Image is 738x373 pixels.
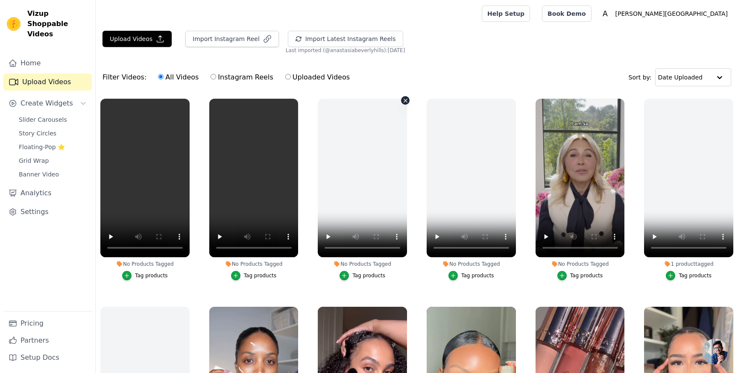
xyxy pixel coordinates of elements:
div: Tag products [679,272,712,279]
label: All Videos [158,72,199,83]
a: Upload Videos [3,73,92,91]
p: [PERSON_NAME][GEOGRAPHIC_DATA] [612,6,731,21]
span: Banner Video [19,170,59,179]
span: Last imported (@ anastasiabeverlyhills ): [DATE] [286,47,405,54]
input: All Videos [158,74,164,79]
button: Tag products [448,271,494,280]
button: Video Delete [401,96,410,105]
a: Analytics [3,185,92,202]
a: Pricing [3,315,92,332]
span: Slider Carousels [19,115,67,124]
div: Filter Videos: [102,68,354,87]
a: Slider Carousels [14,114,92,126]
button: Tag products [340,271,385,280]
button: Tag products [122,271,168,280]
span: Create Widgets [20,98,73,109]
a: Open chat [702,339,728,364]
a: Book Demo [542,6,591,22]
div: No Products Tagged [427,261,516,267]
div: No Products Tagged [536,261,625,267]
div: Tag products [570,272,603,279]
a: Grid Wrap [14,155,92,167]
input: Uploaded Videos [285,74,291,79]
a: Floating-Pop ⭐ [14,141,92,153]
text: A [603,9,608,18]
div: No Products Tagged [100,261,190,267]
label: Instagram Reels [210,72,273,83]
button: Import Latest Instagram Reels [288,31,403,47]
a: Help Setup [482,6,530,22]
button: Create Widgets [3,95,92,112]
input: Instagram Reels [211,74,216,79]
a: Home [3,55,92,72]
button: Upload Videos [102,31,172,47]
div: Tag products [461,272,494,279]
span: Grid Wrap [19,156,49,165]
a: Setup Docs [3,349,92,366]
button: Tag products [557,271,603,280]
img: Vizup [7,17,20,31]
button: Import Instagram Reel [185,31,279,47]
button: Tag products [666,271,712,280]
button: A [PERSON_NAME][GEOGRAPHIC_DATA] [598,6,731,21]
span: Floating-Pop ⭐ [19,143,65,151]
a: Partners [3,332,92,349]
div: 1 product tagged [644,261,733,267]
div: Tag products [244,272,277,279]
a: Story Circles [14,127,92,139]
a: Banner Video [14,168,92,180]
span: Vizup Shoppable Videos [27,9,88,39]
div: Tag products [135,272,168,279]
label: Uploaded Videos [285,72,350,83]
div: No Products Tagged [209,261,299,267]
button: Tag products [231,271,277,280]
div: No Products Tagged [318,261,407,267]
span: Story Circles [19,129,56,138]
div: Sort by: [629,68,732,86]
a: Settings [3,203,92,220]
div: Tag products [352,272,385,279]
